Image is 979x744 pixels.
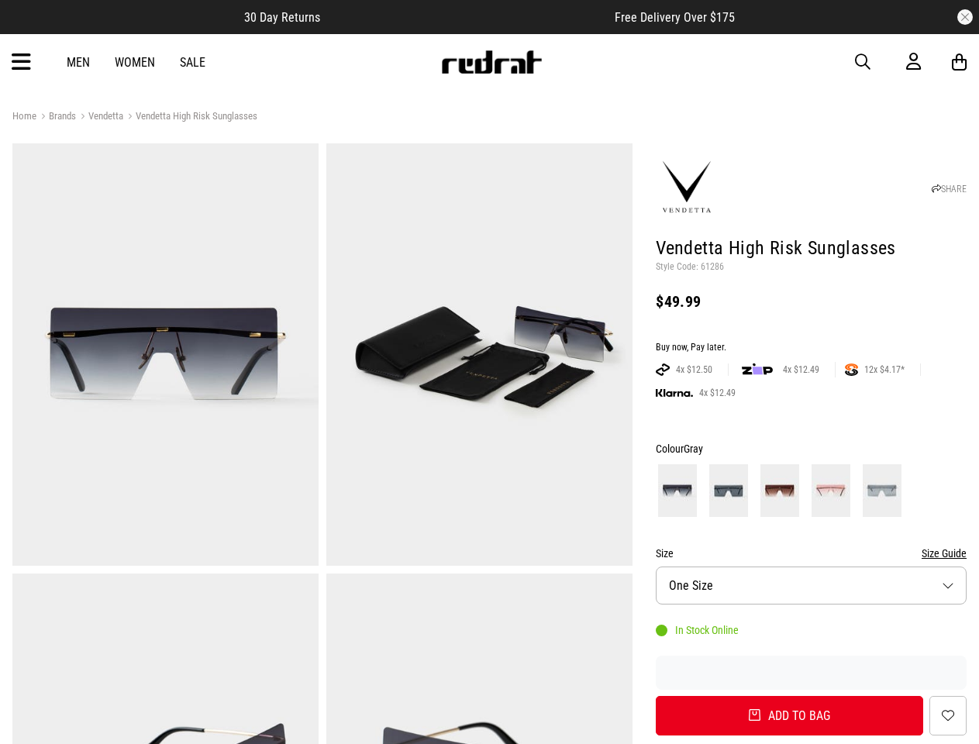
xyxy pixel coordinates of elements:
iframe: Customer reviews powered by Trustpilot [351,9,584,25]
h1: Vendetta High Risk Sunglasses [656,236,967,261]
span: One Size [669,578,713,593]
img: Mirror Silver [863,464,901,517]
img: SPLITPAY [845,363,858,376]
span: 4x $12.49 [777,363,826,376]
a: Brands [36,110,76,125]
img: Gray [658,464,697,517]
button: One Size [656,567,967,604]
div: $49.99 [656,292,967,311]
img: zip [742,362,773,377]
a: Home [12,110,36,122]
a: Vendetta High Risk Sunglasses [123,110,257,125]
span: 4x $12.49 [693,387,742,399]
img: Vendetta High Risk Sunglasses in Grey [12,143,319,566]
span: 4x $12.50 [670,363,719,376]
div: Size [656,544,967,563]
span: Gray [684,443,703,455]
button: Size Guide [922,544,967,563]
a: Men [67,55,90,70]
span: 30 Day Returns [244,10,320,25]
img: Black/Black [709,464,748,517]
button: Add to bag [656,696,923,735]
img: KLARNA [656,389,693,398]
span: Free Delivery Over $175 [615,10,735,25]
div: In Stock Online [656,624,739,636]
a: SHARE [932,184,967,195]
img: Vendetta [656,157,718,219]
a: Vendetta [76,110,123,125]
img: Vendetta High Risk Sunglasses in Grey [326,143,633,566]
iframe: Customer reviews powered by Trustpilot [656,665,967,680]
div: Colour [656,439,967,458]
a: Women [115,55,155,70]
img: Redrat logo [440,50,543,74]
p: Style Code: 61286 [656,261,967,274]
img: Gradient Pink [812,464,850,517]
span: 12x $4.17* [858,363,911,376]
div: Buy now, Pay later. [656,342,967,354]
a: Sale [180,55,205,70]
img: Gradient Brown [760,464,799,517]
img: AFTERPAY [656,363,670,376]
